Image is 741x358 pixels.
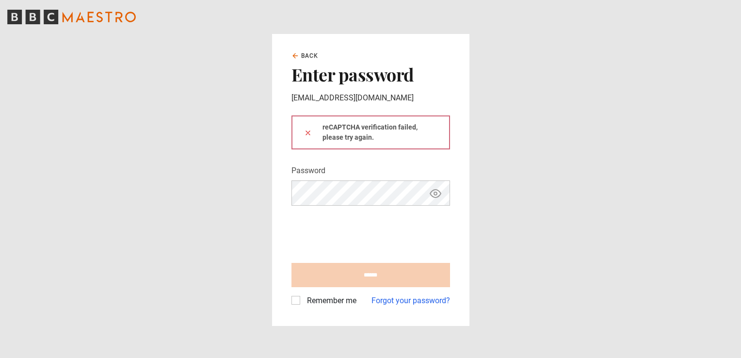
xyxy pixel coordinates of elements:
p: [EMAIL_ADDRESS][DOMAIN_NAME] [291,92,450,104]
a: Back [291,51,319,60]
button: Show password [427,185,444,202]
svg: BBC Maestro [7,10,136,24]
span: Back [301,51,319,60]
label: Password [291,165,325,177]
h2: Enter password [291,64,450,84]
a: Forgot your password? [371,295,450,307]
label: Remember me [303,295,356,307]
div: reCAPTCHA verification failed, please try again. [291,115,450,149]
iframe: reCAPTCHA [291,213,439,251]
